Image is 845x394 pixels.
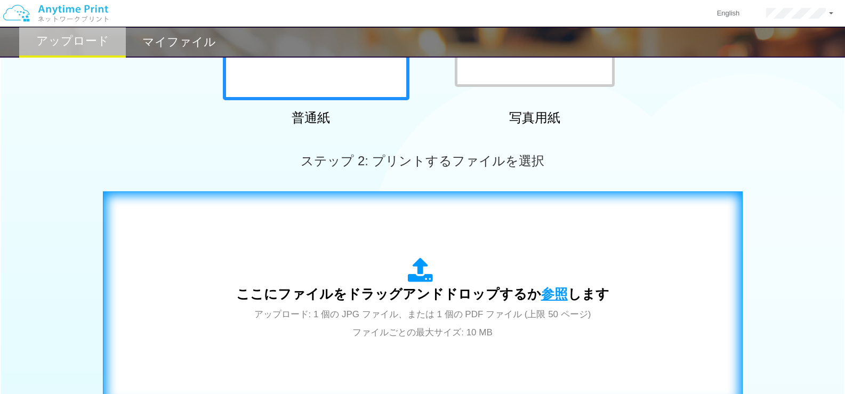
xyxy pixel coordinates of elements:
h2: マイファイル [142,36,216,49]
span: 参照 [541,286,568,301]
span: ステップ 2: プリントするファイルを選択 [301,154,544,168]
span: ここにファイルをドラッグアンドドロップするか します [236,286,609,301]
h2: 写真用紙 [441,111,628,125]
h2: アップロード [36,35,109,47]
span: アップロード: 1 個の JPG ファイル、または 1 個の PDF ファイル (上限 50 ページ) ファイルごとの最大サイズ: 10 MB [254,309,591,337]
h2: 普通紙 [218,111,404,125]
